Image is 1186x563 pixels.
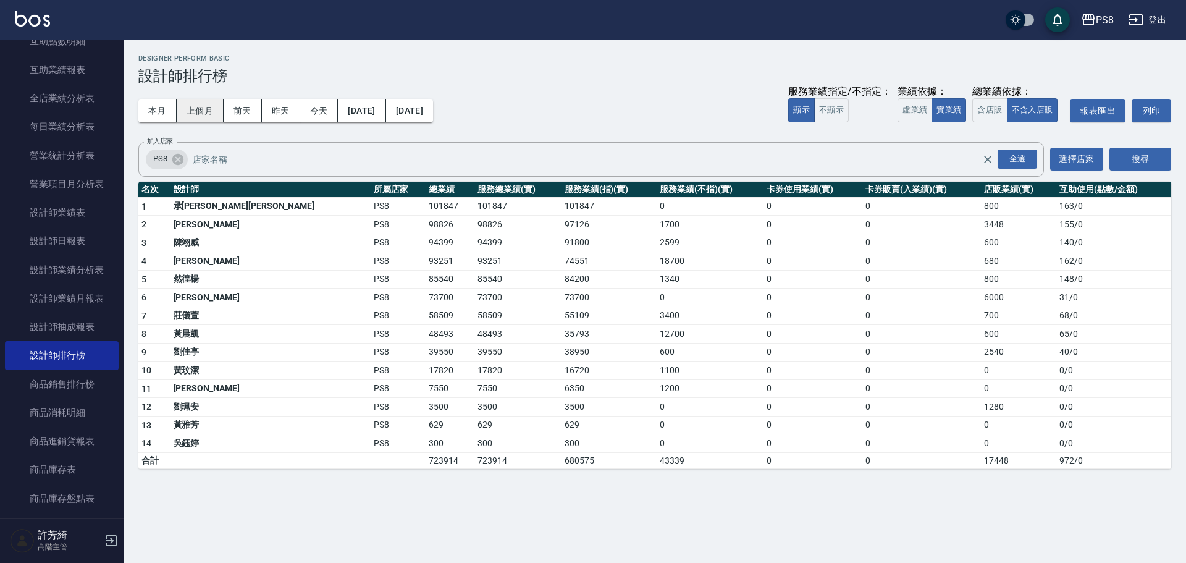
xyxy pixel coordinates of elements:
[474,234,561,252] td: 94399
[981,343,1056,362] td: 2540
[763,452,862,468] td: 0
[371,234,426,252] td: PS8
[657,197,763,216] td: 0
[371,252,426,271] td: PS8
[561,416,657,434] td: 629
[474,434,561,453] td: 300
[763,234,862,252] td: 0
[981,289,1056,307] td: 6000
[1056,252,1171,271] td: 162 / 0
[1096,12,1114,28] div: PS8
[5,341,119,370] a: 設計師排行榜
[763,343,862,362] td: 0
[981,452,1056,468] td: 17448
[141,365,152,375] span: 10
[474,325,561,344] td: 48493
[474,289,561,307] td: 73700
[932,98,966,122] button: 實業績
[474,452,561,468] td: 723914
[170,398,371,417] td: 劉珮安
[371,379,426,398] td: PS8
[981,325,1056,344] td: 600
[170,289,371,307] td: [PERSON_NAME]
[1132,99,1171,122] button: 列印
[1007,98,1058,122] button: 不含入店販
[657,362,763,380] td: 1100
[300,99,339,122] button: 今天
[763,307,862,325] td: 0
[10,528,35,553] img: Person
[979,151,996,168] button: Clear
[814,98,849,122] button: 不顯示
[5,170,119,198] a: 營業項目月分析表
[170,252,371,271] td: [PERSON_NAME]
[5,284,119,313] a: 設計師業績月報表
[763,216,862,234] td: 0
[371,325,426,344] td: PS8
[5,84,119,112] a: 全店業績分析表
[141,219,146,229] span: 2
[763,434,862,453] td: 0
[657,270,763,289] td: 1340
[763,362,862,380] td: 0
[1056,234,1171,252] td: 140 / 0
[386,99,433,122] button: [DATE]
[561,270,657,289] td: 84200
[657,452,763,468] td: 43339
[657,434,763,453] td: 0
[138,54,1171,62] h2: Designer Perform Basic
[972,98,1007,122] button: 含店販
[1045,7,1070,32] button: save
[1070,99,1125,122] button: 報表匯出
[561,398,657,417] td: 3500
[862,252,981,271] td: 0
[862,452,981,468] td: 0
[170,343,371,362] td: 劉佳亭
[657,252,763,271] td: 18700
[141,256,146,266] span: 4
[338,99,385,122] button: [DATE]
[981,182,1056,198] th: 店販業績(實)
[972,85,1064,98] div: 總業績依據：
[474,252,561,271] td: 93251
[5,198,119,227] a: 設計師業績表
[426,182,474,198] th: 總業績
[138,99,177,122] button: 本月
[170,270,371,289] td: 然徨楊
[657,182,763,198] th: 服務業績(不指)(實)
[763,289,862,307] td: 0
[657,216,763,234] td: 1700
[561,252,657,271] td: 74551
[657,307,763,325] td: 3400
[141,311,146,321] span: 7
[38,541,101,552] p: 高階主管
[5,256,119,284] a: 設計師業績分析表
[170,416,371,434] td: 黃雅芳
[763,416,862,434] td: 0
[5,227,119,255] a: 設計師日報表
[862,325,981,344] td: 0
[474,197,561,216] td: 101847
[426,416,474,434] td: 629
[474,182,561,198] th: 服務總業績(實)
[5,427,119,455] a: 商品進銷貨報表
[170,379,371,398] td: [PERSON_NAME]
[426,343,474,362] td: 39550
[426,379,474,398] td: 7550
[862,434,981,453] td: 0
[1056,197,1171,216] td: 163 / 0
[474,398,561,417] td: 3500
[1056,343,1171,362] td: 40 / 0
[141,347,146,357] span: 9
[170,234,371,252] td: 陳翊威
[5,399,119,427] a: 商品消耗明細
[998,150,1037,169] div: 全選
[981,398,1056,417] td: 1280
[5,485,119,513] a: 商品庫存盤點表
[474,362,561,380] td: 17820
[981,307,1056,325] td: 700
[5,370,119,399] a: 商品銷售排行榜
[141,238,146,248] span: 3
[862,289,981,307] td: 0
[862,379,981,398] td: 0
